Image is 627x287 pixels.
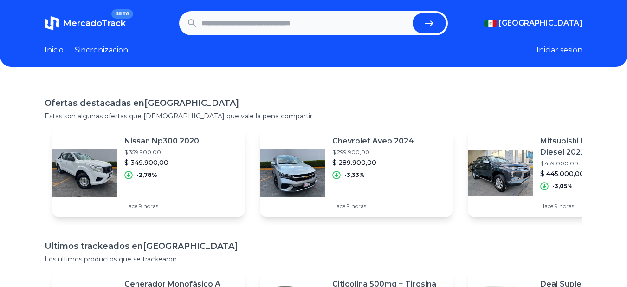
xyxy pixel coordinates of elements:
span: BETA [111,9,133,19]
span: [GEOGRAPHIC_DATA] [499,18,582,29]
h1: Ofertas destacadas en [GEOGRAPHIC_DATA] [45,97,582,110]
img: MercadoTrack [45,16,59,31]
a: Featured imageChevrolet Aveo 2024$ 299.900,00$ 289.900,00-3,33%Hace 9 horas [260,128,453,217]
p: Hace 9 horas [124,202,199,210]
button: Iniciar sesion [537,45,582,56]
p: Los ultimos productos que se trackearon. [45,254,582,264]
p: -3,05% [552,183,573,190]
p: -3,33% [344,171,365,179]
p: $ 359.900,00 [124,149,199,156]
img: Featured image [468,140,533,205]
a: Sincronizacion [75,45,128,56]
img: Featured image [260,140,325,205]
a: Inicio [45,45,64,56]
a: Featured imageNissan Np300 2020$ 359.900,00$ 349.900,00-2,78%Hace 9 horas [52,128,245,217]
h1: Ultimos trackeados en [GEOGRAPHIC_DATA] [45,240,582,253]
img: Featured image [52,140,117,205]
p: Hace 9 horas [332,202,414,210]
p: -2,78% [136,171,157,179]
p: Estas son algunas ofertas que [DEMOGRAPHIC_DATA] que vale la pena compartir. [45,111,582,121]
span: MercadoTrack [63,18,126,28]
p: $ 299.900,00 [332,149,414,156]
a: MercadoTrackBETA [45,16,126,31]
p: Nissan Np300 2020 [124,136,199,147]
p: Chevrolet Aveo 2024 [332,136,414,147]
p: $ 289.900,00 [332,158,414,167]
button: [GEOGRAPHIC_DATA] [484,18,582,29]
p: $ 349.900,00 [124,158,199,167]
img: Mexico [484,20,497,27]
